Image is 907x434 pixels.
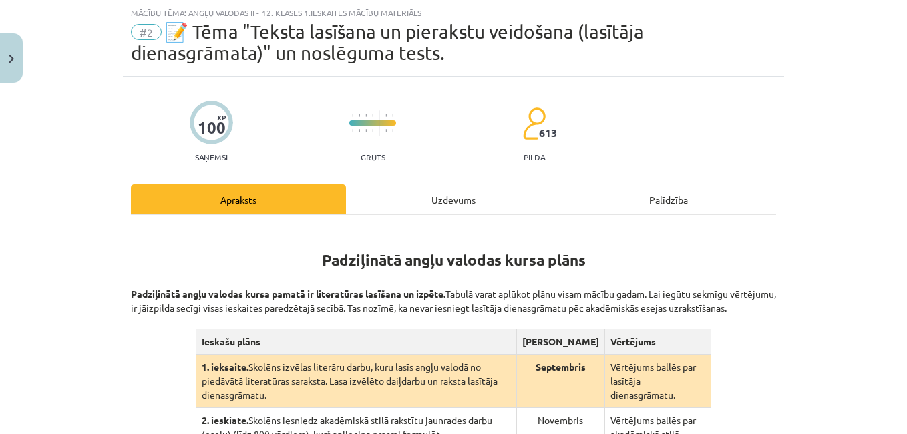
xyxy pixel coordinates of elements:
[536,361,586,373] strong: Septembris
[322,250,586,270] strong: Padziļinātā angļu valodas kursa plāns
[359,114,360,117] img: icon-short-line-57e1e144782c952c97e751825c79c345078a6d821885a25fce030b3d8c18986b.svg
[365,114,367,117] img: icon-short-line-57e1e144782c952c97e751825c79c345078a6d821885a25fce030b3d8c18986b.svg
[196,355,516,408] td: Skolēns izvēlas literāru darbu, kuru lasīs angļu valodā no piedāvātā literatūras saraksta. Lasa i...
[359,129,360,132] img: icon-short-line-57e1e144782c952c97e751825c79c345078a6d821885a25fce030b3d8c18986b.svg
[198,118,226,137] div: 100
[131,21,644,64] span: 📝 Tēma "Teksta lasīšana un pierakstu veidošana (lasītāja dienasgrāmata)" un noslēguma tests.
[516,329,604,355] th: [PERSON_NAME]
[190,152,233,162] p: Saņemsi
[392,114,393,117] img: icon-short-line-57e1e144782c952c97e751825c79c345078a6d821885a25fce030b3d8c18986b.svg
[217,114,226,121] span: XP
[352,114,353,117] img: icon-short-line-57e1e144782c952c97e751825c79c345078a6d821885a25fce030b3d8c18986b.svg
[196,329,516,355] th: Ieskašu plāns
[604,355,711,408] td: Vērtējums ballēs par lasītāja dienasgrāmatu.
[539,127,557,139] span: 613
[352,129,353,132] img: icon-short-line-57e1e144782c952c97e751825c79c345078a6d821885a25fce030b3d8c18986b.svg
[131,24,162,40] span: #2
[524,152,545,162] p: pilda
[561,184,776,214] div: Palīdzība
[604,329,711,355] th: Vērtējums
[372,114,373,117] img: icon-short-line-57e1e144782c952c97e751825c79c345078a6d821885a25fce030b3d8c18986b.svg
[372,129,373,132] img: icon-short-line-57e1e144782c952c97e751825c79c345078a6d821885a25fce030b3d8c18986b.svg
[131,8,776,17] div: Mācību tēma: Angļu valodas ii - 12. klases 1.ieskaites mācību materiāls
[131,273,776,315] p: Tabulā varat aplūkot plānu visam mācību gadam. Lai iegūtu sekmīgu vērtējumu, ir jāizpilda secīgi ...
[522,107,546,140] img: students-c634bb4e5e11cddfef0936a35e636f08e4e9abd3cc4e673bd6f9a4125e45ecb1.svg
[379,110,380,136] img: icon-long-line-d9ea69661e0d244f92f715978eff75569469978d946b2353a9bb055b3ed8787d.svg
[365,129,367,132] img: icon-short-line-57e1e144782c952c97e751825c79c345078a6d821885a25fce030b3d8c18986b.svg
[202,361,248,373] strong: 1. ieksaite.
[385,129,387,132] img: icon-short-line-57e1e144782c952c97e751825c79c345078a6d821885a25fce030b3d8c18986b.svg
[131,184,346,214] div: Apraksts
[361,152,385,162] p: Grūts
[346,184,561,214] div: Uzdevums
[392,129,393,132] img: icon-short-line-57e1e144782c952c97e751825c79c345078a6d821885a25fce030b3d8c18986b.svg
[9,55,14,63] img: icon-close-lesson-0947bae3869378f0d4975bcd49f059093ad1ed9edebbc8119c70593378902aed.svg
[131,288,445,300] strong: Padziļinātā angļu valodas kursa pamatā ir literatūras lasīšana un izpēte.
[202,414,248,426] strong: 2. ieskiate.
[385,114,387,117] img: icon-short-line-57e1e144782c952c97e751825c79c345078a6d821885a25fce030b3d8c18986b.svg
